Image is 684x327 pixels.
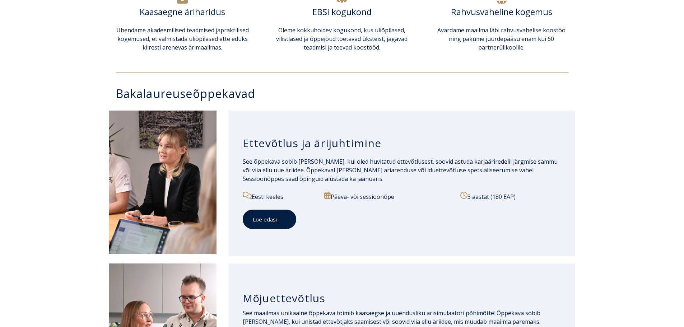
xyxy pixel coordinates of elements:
p: Avardame maailma läbi rahvusvahelise koostöö ning pakume juurdepääsu enam kui 60 partnerülikoolile. [435,26,568,52]
span: See õppekava sobib [PERSON_NAME], kui oled huvitatud ettevõtlusest, soovid astuda karjääriredelil... [243,158,558,183]
a: Loe edasi [243,210,296,229]
span: Ühendame akadeemilised teadmised ja [116,26,220,34]
p: Päeva- või sessioonõpe [324,192,452,201]
h3: Mõjuettevõtlus [243,291,561,305]
h6: Kaasaegne äriharidus [116,6,249,17]
span: Oleme kokkuhoidev kogukond, kus üliõpilased, vilistlased ja õppejõud toetavad üksteist, jagavad t... [276,26,408,51]
h3: Ettevõtlus ja ärijuhtimine [243,136,561,150]
p: 3 aastat (180 EAP) [460,192,561,201]
h6: Rahvusvaheline kogemus [435,6,568,17]
p: Eesti keeles [243,192,316,201]
h3: Bakalaureuseõppekavad [116,87,576,100]
span: praktilised kogemused, et valmistada üliõpilased ette eduks kiiresti arenevas ärimaailmas. [117,26,249,51]
h6: EBSi kogukond [275,6,409,17]
img: Ettevõtlus ja ärijuhtimine [109,111,217,254]
span: See maailmas unikaalne õppekava toimib kaasaegse ja uuendusliku ärisimulaatori põhimõttel. [243,309,497,317]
